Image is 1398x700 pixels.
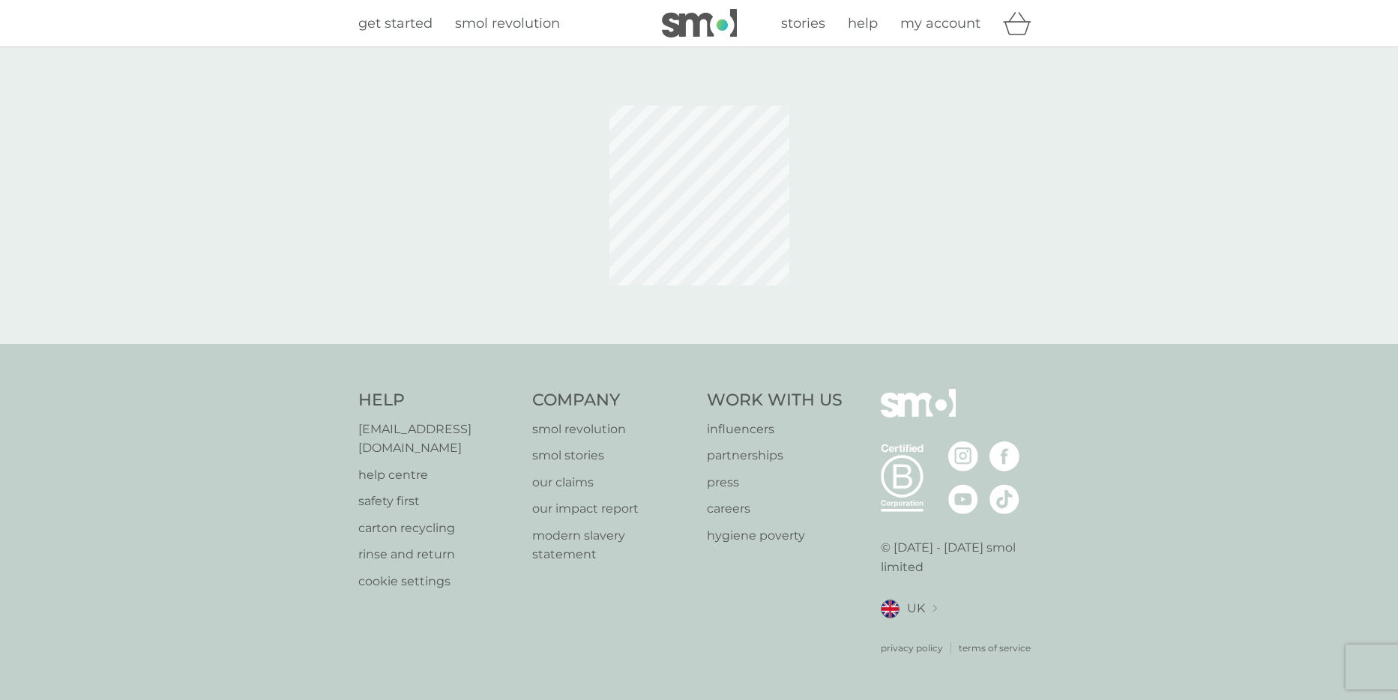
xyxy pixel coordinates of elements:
h4: Help [358,389,518,412]
a: [EMAIL_ADDRESS][DOMAIN_NAME] [358,420,518,458]
a: help [848,13,878,34]
a: privacy policy [881,641,943,655]
a: smol revolution [455,13,560,34]
h4: Company [532,389,692,412]
a: terms of service [959,641,1031,655]
a: careers [707,499,843,519]
a: rinse and return [358,545,518,564]
span: stories [781,15,825,31]
span: my account [900,15,980,31]
span: smol revolution [455,15,560,31]
a: stories [781,13,825,34]
span: help [848,15,878,31]
img: visit the smol Tiktok page [989,484,1019,514]
a: carton recycling [358,519,518,538]
a: smol revolution [532,420,692,439]
a: our claims [532,473,692,492]
img: UK flag [881,600,900,618]
div: basket [1003,8,1040,38]
img: select a new location [932,605,937,613]
img: smol [881,389,956,440]
a: influencers [707,420,843,439]
img: visit the smol Instagram page [948,441,978,471]
img: visit the smol Youtube page [948,484,978,514]
a: my account [900,13,980,34]
a: get started [358,13,433,34]
a: our impact report [532,499,692,519]
a: help centre [358,465,518,485]
a: smol stories [532,446,692,465]
img: smol [662,9,737,37]
span: UK [907,599,925,618]
span: get started [358,15,433,31]
a: press [707,473,843,492]
a: safety first [358,492,518,511]
img: visit the smol Facebook page [989,441,1019,471]
h4: Work With Us [707,389,843,412]
a: cookie settings [358,572,518,591]
a: partnerships [707,446,843,465]
a: hygiene poverty [707,526,843,546]
p: © [DATE] - [DATE] smol limited [881,538,1040,576]
a: modern slavery statement [532,526,692,564]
